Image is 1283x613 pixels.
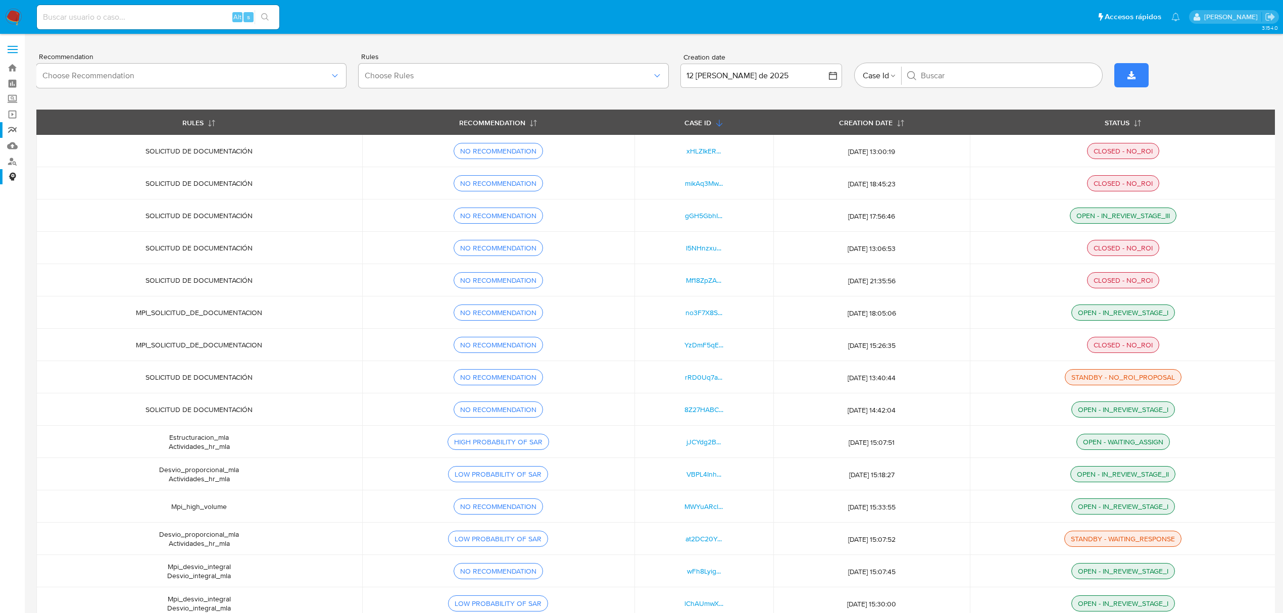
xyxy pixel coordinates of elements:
[136,308,262,318] span: MPI_SOLICITUD_DE_DOCUMENTACION
[42,71,330,81] span: Choose Recommendation
[1072,211,1174,220] div: OPEN - IN_REVIEW_STAGE_III
[1265,12,1275,22] a: Salir
[685,178,723,188] a: mikAq3Mw...
[785,470,958,479] span: [DATE] 15:18:27
[1204,12,1261,22] p: eliana.eguerrero@mercadolibre.com
[1090,276,1157,285] div: CLOSED - NO_ROI
[1074,567,1172,576] div: OPEN - IN_REVIEW_STAGE_I
[672,110,735,134] button: CASE ID
[169,441,230,451] span: Actividades_hr_mla
[37,11,279,24] input: Buscar usuario o caso...
[1074,502,1172,511] div: OPEN - IN_REVIEW_STAGE_I
[136,340,262,350] span: MPI_SOLICITUD_DE_DOCUMENTACION
[785,212,958,221] span: [DATE] 17:56:46
[686,146,721,156] a: xHLZIkER...
[686,275,721,285] a: Mf18ZpZA...
[451,599,546,608] div: LOW PROBABILITY OF SAR
[686,437,721,447] a: jJCYdg2B...
[39,53,349,60] span: Recommendation
[687,566,721,576] a: wFh8Lyig...
[1090,146,1157,156] div: CLOSED - NO_ROI
[159,529,239,539] span: Desvio_proporcional_mla
[785,373,958,382] span: [DATE] 13:40:44
[456,308,540,317] div: NO RECOMMENDATION
[359,64,668,88] button: Choose Rules
[365,71,652,81] span: Choose Rules
[145,211,253,221] span: SOLICITUD DE DOCUMENTACIÓN
[1067,373,1179,382] div: STANDBY - NO_ROI_PROPOSAL
[447,110,550,134] button: RECOMMENDATION
[247,12,250,22] span: s
[1079,437,1167,446] div: OPEN - WAITING_ASSIGN
[167,603,231,613] span: Desvio_integral_mla
[684,501,723,512] a: MWYuARcl...
[785,405,958,415] span: [DATE] 14:42:04
[168,594,231,604] span: Mpi_desvio_integral
[863,65,889,87] span: Case Id
[685,211,722,221] a: gGH5GbhI...
[145,275,253,285] span: SOLICITUD DE DOCUMENTACIÓN
[785,147,958,156] span: [DATE] 13:00:19
[159,465,239,475] span: Desvio_proporcional_mla
[456,502,540,511] div: NO RECOMMENDATION
[1074,599,1172,608] div: OPEN - IN_REVIEW_STAGE_I
[451,534,546,543] div: LOW PROBABILITY OF SAR
[1171,13,1180,21] a: Notificaciones
[686,469,721,479] a: VBPL4Inh...
[456,211,540,220] div: NO RECOMMENDATION
[450,437,547,446] div: HIGH PROBABILITY OF SAR
[680,64,842,88] button: 12 [PERSON_NAME] de 2025
[456,405,540,414] div: NO RECOMMENDATION
[145,404,253,415] span: SOLICITUD DE DOCUMENTACIÓN
[456,146,540,156] div: NO RECOMMENDATION
[684,598,723,608] a: lChAUmwX...
[169,538,230,548] span: Actividades_hr_mla
[1093,110,1154,134] button: STATUS
[456,567,540,576] div: NO RECOMMENDATION
[170,110,228,134] button: RULES
[680,53,842,62] div: Creation date
[685,534,722,544] a: at2DC20Y...
[785,599,958,608] span: [DATE] 15:30:00
[145,243,253,253] span: SOLICITUD DE DOCUMENTACIÓN
[684,340,723,350] a: YzDmF5qE...
[456,243,540,252] div: NO RECOMMENDATION
[907,71,917,81] button: Buscar
[785,567,958,576] span: [DATE] 15:07:45
[456,340,540,349] div: NO RECOMMENDATION
[863,59,896,93] button: Case Id
[785,244,958,253] span: [DATE] 13:06:53
[1090,243,1157,252] div: CLOSED - NO_ROI
[167,571,231,581] span: Desvio_integral_mla
[785,276,958,285] span: [DATE] 21:35:56
[921,71,1094,81] input: Buscar
[685,372,722,382] a: rRD0Uq7a...
[1074,308,1172,317] div: OPEN - IN_REVIEW_STAGE_I
[361,53,671,60] span: Rules
[785,179,958,188] span: [DATE] 18:45:23
[171,501,227,512] span: Mpi_high_volume
[168,561,231,572] span: Mpi_desvio_integral
[36,64,346,88] button: Choose Recommendation
[785,341,958,350] span: [DATE] 15:26:35
[456,276,540,285] div: NO RECOMMENDATION
[785,502,958,512] span: [DATE] 15:33:55
[169,432,229,442] span: Estructuracion_mla
[827,110,917,134] button: CREATION DATE
[1073,470,1173,479] div: OPEN - IN_REVIEW_STAGE_II
[1067,534,1179,543] div: STANDBY - WAITING_RESPONSE
[686,243,721,253] a: I5NHnzxu...
[456,179,540,188] div: NO RECOMMENDATION
[145,178,253,188] span: SOLICITUD DE DOCUMENTACIÓN
[233,12,241,22] span: Alt
[1105,12,1161,22] span: Accesos rápidos
[785,535,958,544] span: [DATE] 15:07:52
[1074,405,1172,414] div: OPEN - IN_REVIEW_STAGE_I
[169,474,230,484] span: Actividades_hr_mla
[785,309,958,318] span: [DATE] 18:05:06
[456,373,540,382] div: NO RECOMMENDATION
[451,470,546,479] div: LOW PROBABILITY OF SAR
[1090,340,1157,349] div: CLOSED - NO_ROI
[145,372,253,382] span: SOLICITUD DE DOCUMENTACIÓN
[685,308,722,318] a: no3F7X8S...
